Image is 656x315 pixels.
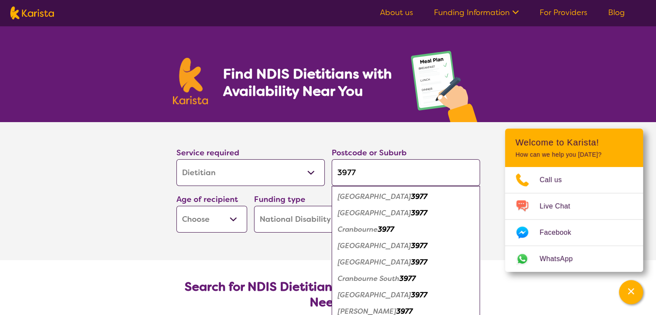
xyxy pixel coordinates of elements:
[619,280,643,304] button: Channel Menu
[336,205,476,221] div: Cannons Creek 3977
[540,200,581,213] span: Live Chat
[411,208,427,217] em: 3977
[176,194,238,205] label: Age of recipient
[336,189,476,205] div: Botanic Ridge 3977
[338,208,411,217] em: [GEOGRAPHIC_DATA]
[380,7,413,18] a: About us
[338,225,378,234] em: Cranbourne
[515,137,633,148] h2: Welcome to Karista!
[338,274,399,283] em: Cranbourne South
[540,252,583,265] span: WhatsApp
[540,7,587,18] a: For Providers
[338,241,411,250] em: [GEOGRAPHIC_DATA]
[608,7,625,18] a: Blog
[338,192,411,201] em: [GEOGRAPHIC_DATA]
[540,226,581,239] span: Facebook
[10,6,54,19] img: Karista logo
[336,254,476,271] div: Cranbourne North 3977
[336,271,476,287] div: Cranbourne South 3977
[173,58,208,104] img: Karista logo
[223,65,393,100] h1: Find NDIS Dietitians with Availability Near You
[411,192,427,201] em: 3977
[515,151,633,158] p: How can we help you [DATE]?
[336,238,476,254] div: Cranbourne East 3977
[408,47,483,122] img: dietitian
[411,258,427,267] em: 3977
[411,290,427,299] em: 3977
[336,287,476,303] div: Cranbourne West 3977
[505,129,643,272] div: Channel Menu
[540,173,572,186] span: Call us
[399,274,416,283] em: 3977
[378,225,394,234] em: 3977
[336,221,476,238] div: Cranbourne 3977
[254,194,305,205] label: Funding type
[411,241,427,250] em: 3977
[332,159,480,186] input: Type
[332,148,407,158] label: Postcode or Suburb
[505,167,643,272] ul: Choose channel
[505,246,643,272] a: Web link opens in a new tab.
[434,7,519,18] a: Funding Information
[338,290,411,299] em: [GEOGRAPHIC_DATA]
[183,279,473,310] h2: Search for NDIS Dietitians by Location & Specific Needs
[338,258,411,267] em: [GEOGRAPHIC_DATA]
[176,148,239,158] label: Service required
